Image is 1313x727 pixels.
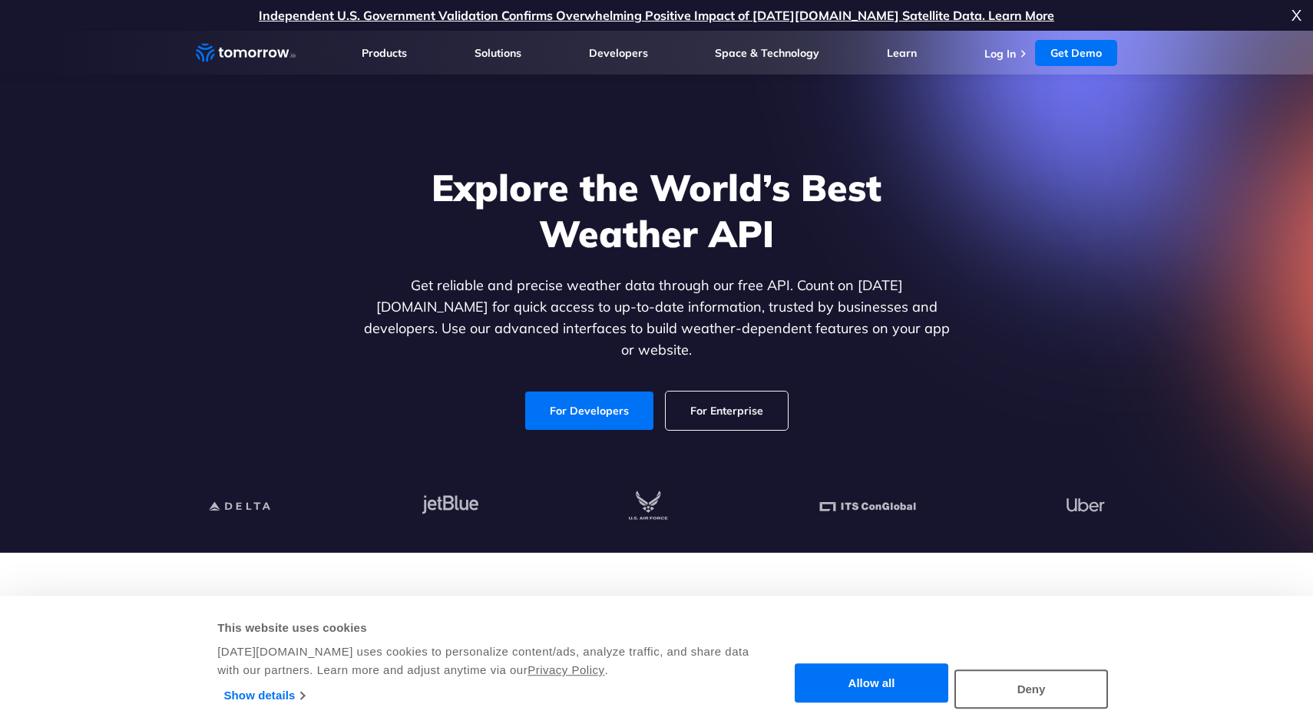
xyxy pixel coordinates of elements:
[715,46,819,60] a: Space & Technology
[217,619,751,637] div: This website uses cookies
[666,392,788,430] a: For Enterprise
[984,47,1016,61] a: Log In
[525,392,653,430] a: For Developers
[217,643,751,679] div: [DATE][DOMAIN_NAME] uses cookies to personalize content/ads, analyze traffic, and share data with...
[475,46,521,60] a: Solutions
[528,663,604,676] a: Privacy Policy
[1035,40,1117,66] a: Get Demo
[360,164,953,256] h1: Explore the World’s Best Weather API
[360,275,953,361] p: Get reliable and precise weather data through our free API. Count on [DATE][DOMAIN_NAME] for quic...
[887,46,917,60] a: Learn
[954,669,1108,709] button: Deny
[795,664,948,703] button: Allow all
[362,46,407,60] a: Products
[259,8,1054,23] a: Independent U.S. Government Validation Confirms Overwhelming Positive Impact of [DATE][DOMAIN_NAM...
[196,41,296,64] a: Home link
[589,46,648,60] a: Developers
[224,684,305,707] a: Show details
